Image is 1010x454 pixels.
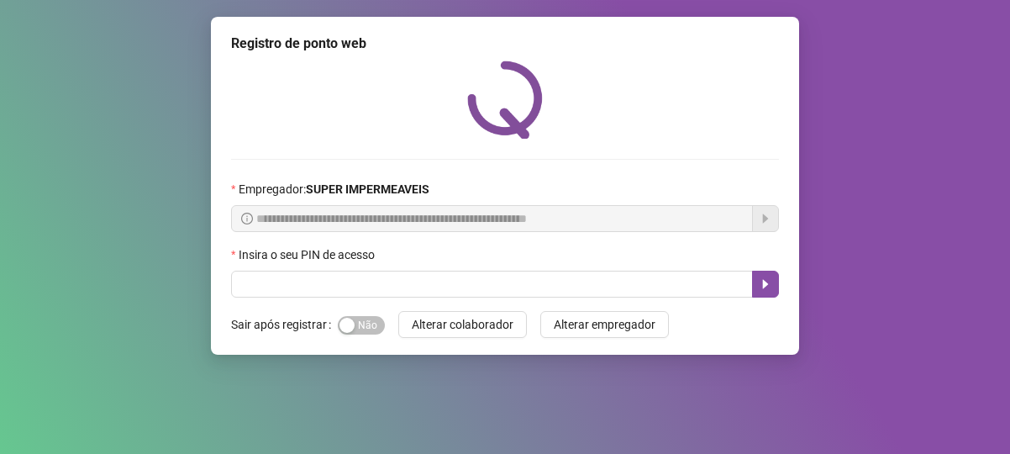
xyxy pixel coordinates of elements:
[231,34,779,54] div: Registro de ponto web
[241,213,253,224] span: info-circle
[467,61,543,139] img: QRPoint
[540,311,669,338] button: Alterar empregador
[412,315,513,334] span: Alterar colaborador
[231,311,338,338] label: Sair após registrar
[306,182,429,196] strong: SUPER IMPERMEAVEIS
[239,180,429,198] span: Empregador :
[759,277,772,291] span: caret-right
[398,311,527,338] button: Alterar colaborador
[554,315,655,334] span: Alterar empregador
[231,245,386,264] label: Insira o seu PIN de acesso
